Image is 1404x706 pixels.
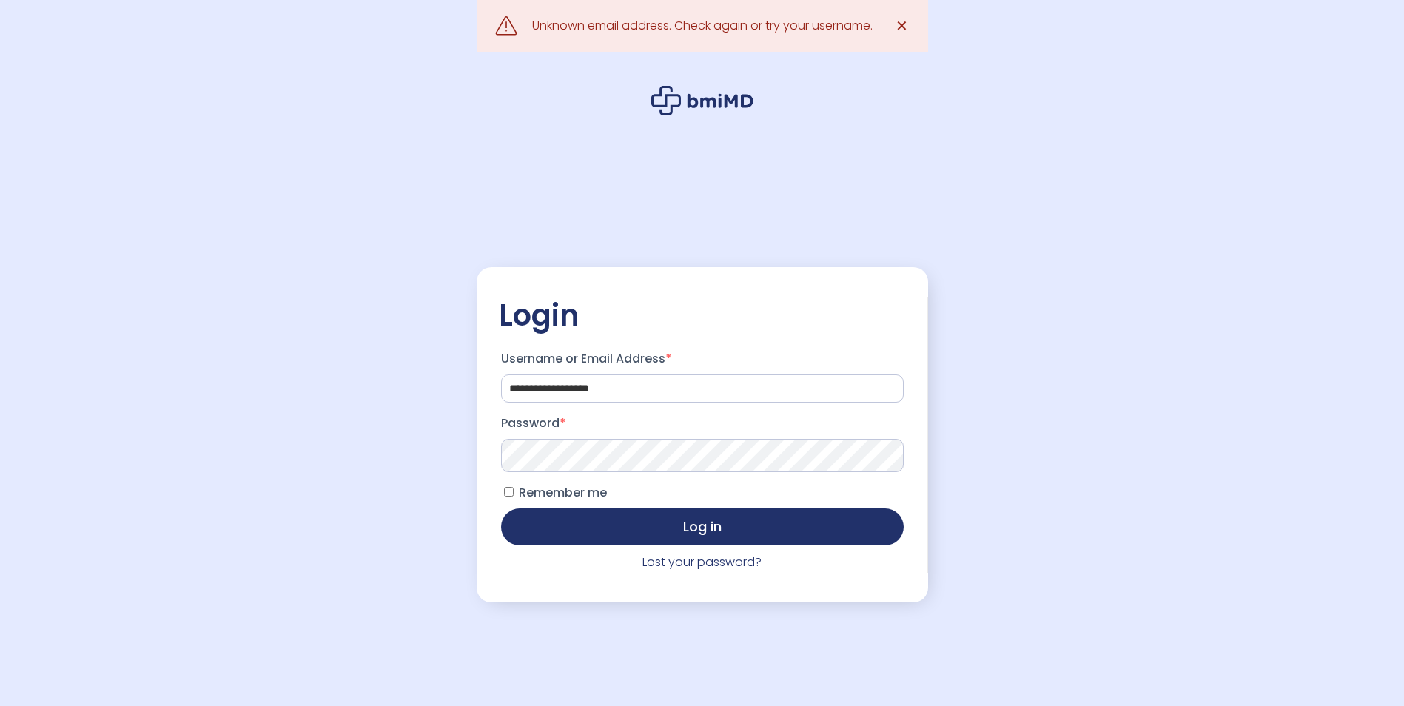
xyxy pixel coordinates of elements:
[501,508,904,545] button: Log in
[519,484,607,501] span: Remember me
[501,347,904,371] label: Username or Email Address
[499,297,906,334] h2: Login
[887,11,917,41] a: ✕
[896,16,908,36] span: ✕
[504,487,514,497] input: Remember me
[642,554,762,571] a: Lost your password?
[532,16,873,36] div: Unknown email address. Check again or try your username.
[501,411,904,435] label: Password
